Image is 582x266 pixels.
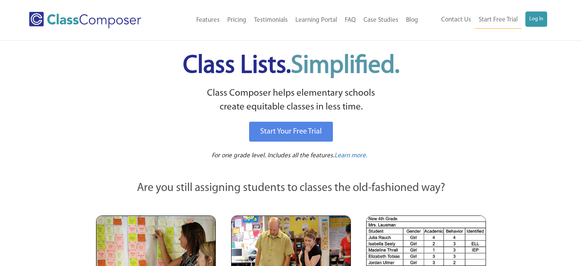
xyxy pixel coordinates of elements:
a: Start Your Free Trial [249,122,333,142]
a: Contact Us [437,11,475,28]
a: FAQ [341,12,360,29]
a: Pricing [223,12,250,29]
span: Simplified. [291,54,399,78]
span: Class Lists. [183,54,399,78]
span: Start Your Free Trial [260,128,322,135]
p: Are you still assigning students to classes the old-fashioned way? [96,180,486,197]
a: Case Studies [360,12,402,29]
nav: Header Menu [422,11,547,29]
nav: Header Menu [166,12,422,29]
span: Learn more. [334,152,367,159]
a: Learn more. [334,151,367,161]
a: Log In [525,11,547,27]
a: Features [192,12,223,29]
a: Start Free Trial [475,11,522,29]
span: For one grade level. Includes all the features. [212,152,334,159]
a: Testimonials [250,12,292,29]
img: Class Composer [29,12,141,28]
p: Class Composer helps elementary schools create equitable classes in less time. [95,86,487,114]
a: Learning Portal [292,12,341,29]
a: Blog [402,12,422,29]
